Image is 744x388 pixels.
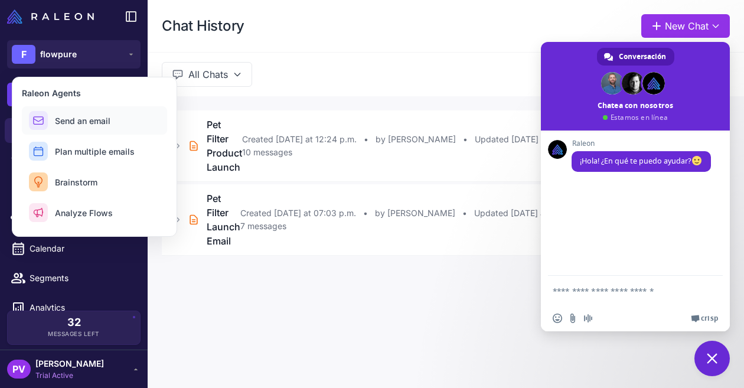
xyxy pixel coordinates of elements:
[242,133,357,146] span: Created [DATE] at 12:24 p.m.
[580,156,703,166] span: ¡Hola! ¿En qué te puedo ayudar?
[364,133,368,146] span: •
[7,9,99,24] a: Raleon Logo
[22,106,167,135] button: Send an email
[5,177,143,202] a: Email Design
[7,40,141,69] button: Fflowpure
[462,207,467,220] span: •
[363,207,368,220] span: •
[475,133,592,146] span: Updated [DATE] at 12:26 p.m.
[375,207,455,220] span: by [PERSON_NAME]
[7,9,94,24] img: Raleon Logo
[619,48,666,66] span: Conversación
[162,17,244,35] h1: Chat History
[240,220,286,233] span: 7 messages
[55,176,97,188] span: Brainstorm
[242,146,292,159] span: 10 messages
[22,87,167,99] h3: Raleon Agents
[5,207,143,232] a: Campaigns
[553,276,694,305] textarea: Escribe aquí tu mensaje...
[474,207,593,220] span: Updated [DATE] at 07:04 p.m.
[694,341,730,376] a: Cerrar el chat
[67,317,81,328] span: 32
[572,139,711,148] span: Raleon
[55,145,135,158] span: Plan multiple emails
[48,330,100,338] span: Messages Left
[30,272,133,285] span: Segments
[35,357,104,370] span: [PERSON_NAME]
[568,314,577,323] span: Enviar un archivo
[7,360,31,379] div: PV
[376,133,456,146] span: by [PERSON_NAME]
[641,14,730,38] button: New Chat
[597,48,674,66] a: Conversación
[55,207,113,219] span: Analyze Flows
[240,207,356,220] span: Created [DATE] at 07:03 p.m.
[5,118,143,143] a: Chats
[30,242,133,255] span: Calendar
[5,236,143,261] a: Calendar
[5,295,143,320] a: Analytics
[5,148,143,172] a: Knowledge
[691,314,718,323] a: Crisp
[55,115,110,127] span: Send an email
[22,137,167,165] button: Plan multiple emails
[12,45,35,64] div: F
[207,118,242,174] h3: Pet Filter Product Launch
[7,83,141,106] button: +New Chat
[162,62,252,87] button: All Chats
[35,370,104,381] span: Trial Active
[583,314,593,323] span: Grabar mensaje de audio
[463,133,468,146] span: •
[30,301,133,314] span: Analytics
[701,314,718,323] span: Crisp
[22,198,167,227] button: Analyze Flows
[207,191,240,248] h3: Pet Filter Launch Email
[40,48,77,61] span: flowpure
[553,314,562,323] span: Insertar un emoji
[5,266,143,291] a: Segments
[22,168,167,196] button: Brainstorm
